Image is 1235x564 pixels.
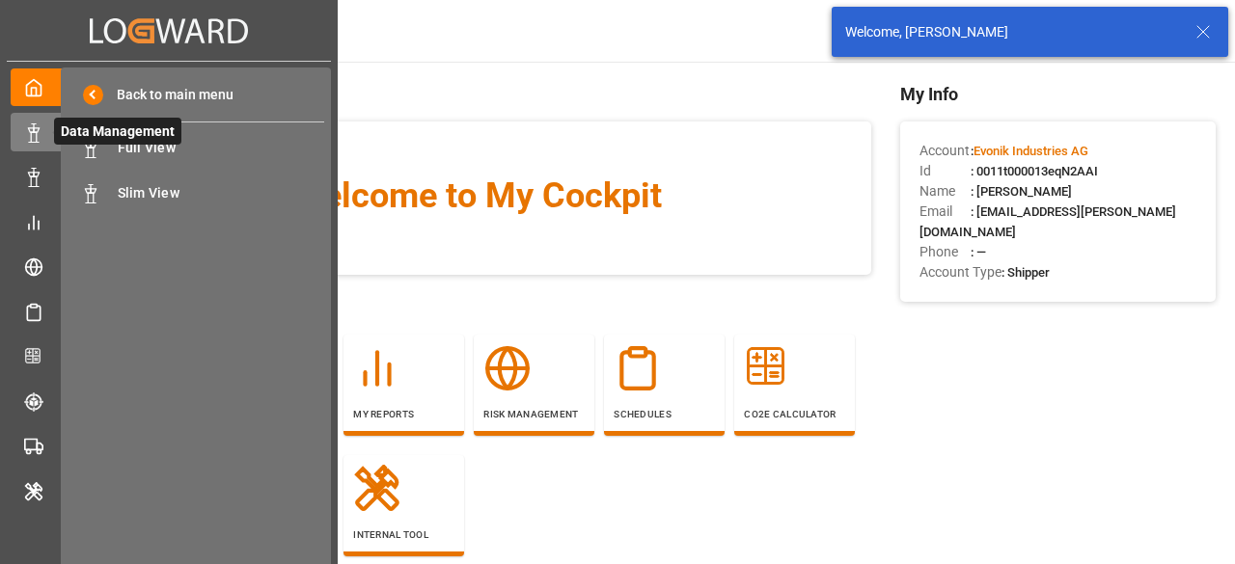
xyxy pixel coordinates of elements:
[11,471,327,509] a: Internal Tool
[83,294,871,320] span: Navigation
[11,158,327,196] a: Shipment Status Overview
[919,141,971,161] span: Account
[971,164,1098,178] span: : 0011t000013eqN2AAI
[919,161,971,181] span: Id
[919,262,1002,282] span: Account Type
[68,129,324,167] a: Full View
[54,118,181,145] span: Data Management
[971,245,986,259] span: : —
[614,407,715,421] p: Schedules
[11,248,327,285] a: Risk Management
[11,202,327,240] a: My Reports
[122,170,833,222] span: Welcome to My Cockpit
[11,68,327,106] a: My Cockpit
[11,427,327,465] a: Transport Planner
[974,144,1088,158] span: Evonik Industries AG
[353,527,454,542] p: Internal Tool
[900,81,1216,107] span: My Info
[971,184,1072,199] span: : [PERSON_NAME]
[11,292,327,330] a: Schedules
[919,181,971,201] span: Name
[919,242,971,262] span: Phone
[1002,265,1050,280] span: : Shipper
[11,382,327,419] a: Tracking
[971,144,1088,158] span: :
[68,174,324,211] a: Slim View
[919,201,971,222] span: Email
[353,407,454,421] p: My Reports
[118,138,325,158] span: Full View
[483,407,585,421] p: Risk Management
[11,337,327,375] a: CO2e Calculator
[744,407,845,421] p: CO2e Calculator
[103,85,233,105] span: Back to main menu
[845,22,1177,42] div: Welcome, [PERSON_NAME]
[919,204,1176,239] span: : [EMAIL_ADDRESS][PERSON_NAME][DOMAIN_NAME]
[118,183,325,203] span: Slim View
